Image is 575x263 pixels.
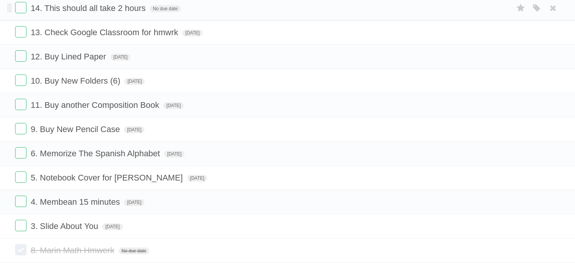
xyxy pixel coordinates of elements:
[15,2,26,13] label: Done
[124,78,145,85] span: [DATE]
[119,247,149,254] span: No due date
[187,175,208,182] span: [DATE]
[102,223,123,230] span: [DATE]
[31,197,122,207] span: 4. Membean 15 minutes
[15,26,26,37] label: Done
[31,28,180,37] span: 13. Check Google Classroom for hmwrk
[31,3,147,13] span: 14. This should all take 2 hours
[15,99,26,110] label: Done
[110,54,131,61] span: [DATE]
[31,124,122,134] span: 9. Buy New Pencil Case
[31,100,161,110] span: 11. Buy another Composition Book
[31,221,100,231] span: 3. Slide About You
[31,173,184,182] span: 5. Notebook Cover for [PERSON_NAME]
[15,123,26,134] label: Done
[164,151,184,157] span: [DATE]
[15,171,26,183] label: Done
[163,102,184,109] span: [DATE]
[124,199,144,206] span: [DATE]
[182,30,203,36] span: [DATE]
[150,5,180,12] span: No due date
[15,147,26,159] label: Done
[31,76,122,86] span: 10. Buy New Folders (6)
[514,2,528,14] label: Star task
[15,50,26,62] label: Done
[15,75,26,86] label: Done
[31,149,162,158] span: 6. Memorize The Spanish Alphabet
[31,52,108,61] span: 12. Buy Lined Paper
[15,244,26,255] label: Done
[15,196,26,207] label: Done
[31,246,116,255] span: 8. Marin Math Hmwerk
[15,220,26,231] label: Done
[124,126,144,133] span: [DATE]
